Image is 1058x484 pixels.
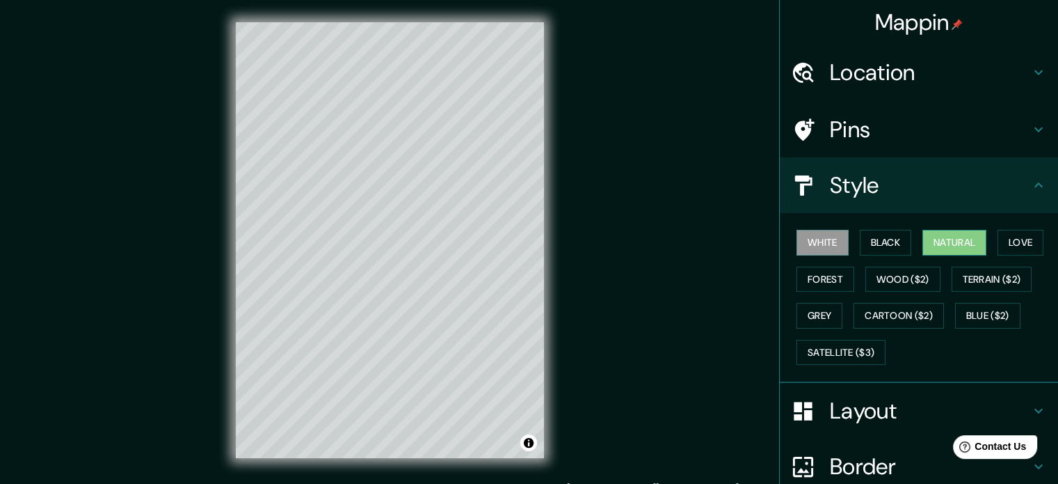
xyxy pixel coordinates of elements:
button: Wood ($2) [865,267,940,292]
button: Love [997,230,1043,256]
h4: Pins [830,116,1030,143]
button: Blue ($2) [955,303,1020,329]
button: Toggle attribution [520,435,537,451]
button: Natural [922,230,986,256]
h4: Mappin [875,8,963,36]
div: Pins [780,102,1058,157]
h4: Style [830,171,1030,199]
iframe: Help widget launcher [934,430,1043,469]
img: pin-icon.png [952,19,963,30]
div: Location [780,45,1058,100]
button: Black [860,230,912,256]
h4: Border [830,453,1030,481]
button: Cartoon ($2) [853,303,944,329]
button: Grey [796,303,842,329]
button: Forest [796,267,854,292]
h4: Location [830,58,1030,86]
div: Style [780,157,1058,213]
div: Layout [780,383,1058,439]
button: White [796,230,849,256]
h4: Layout [830,397,1030,425]
button: Terrain ($2) [952,267,1032,292]
button: Satellite ($3) [796,340,885,366]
